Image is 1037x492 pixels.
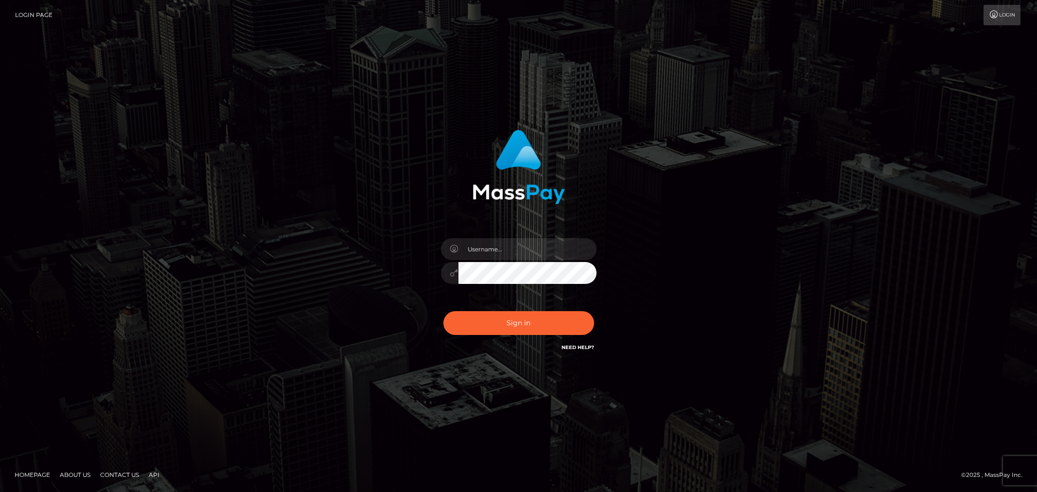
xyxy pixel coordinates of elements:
a: API [145,467,163,482]
a: Login Page [15,5,53,25]
a: Need Help? [562,344,594,351]
a: Homepage [11,467,54,482]
a: About Us [56,467,94,482]
a: Login [984,5,1020,25]
img: MassPay Login [473,130,565,204]
input: Username... [458,238,597,260]
div: © 2025 , MassPay Inc. [961,470,1030,480]
button: Sign in [443,311,594,335]
a: Contact Us [96,467,143,482]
